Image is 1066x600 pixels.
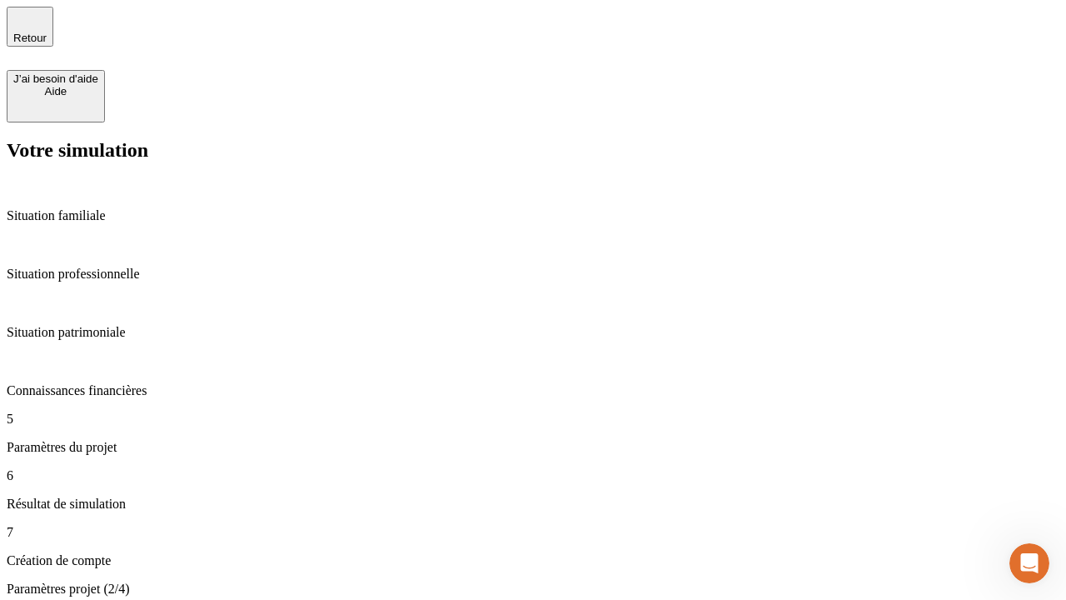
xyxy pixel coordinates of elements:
p: Résultat de simulation [7,497,1059,512]
p: Paramètres projet (2/4) [7,582,1059,597]
iframe: Intercom live chat [1009,543,1049,583]
div: Aide [13,85,98,97]
button: J’ai besoin d'aideAide [7,70,105,122]
p: 5 [7,412,1059,427]
p: Situation professionnelle [7,267,1059,282]
h2: Votre simulation [7,139,1059,162]
p: 7 [7,525,1059,540]
button: Retour [7,7,53,47]
p: Situation patrimoniale [7,325,1059,340]
p: Situation familiale [7,208,1059,223]
span: Retour [13,32,47,44]
p: 6 [7,468,1059,483]
p: Connaissances financières [7,383,1059,398]
p: Paramètres du projet [7,440,1059,455]
p: Création de compte [7,553,1059,568]
div: J’ai besoin d'aide [13,72,98,85]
